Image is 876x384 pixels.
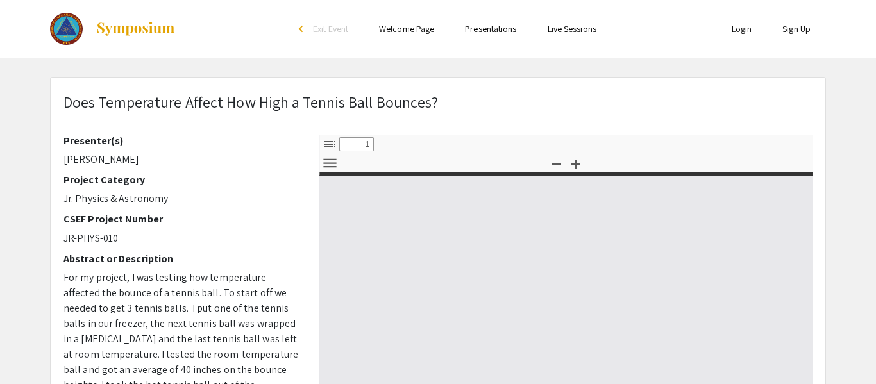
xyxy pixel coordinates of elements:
a: Live Sessions [548,23,596,35]
button: Zoom In [565,154,587,172]
a: Sign Up [782,23,811,35]
button: Zoom Out [546,154,568,172]
a: Welcome Page [379,23,434,35]
p: Does Temperature Affect How High a Tennis Ball Bounces? [63,90,439,113]
span: Exit Event [313,23,348,35]
p: [PERSON_NAME] [63,152,300,167]
div: arrow_back_ios [299,25,307,33]
img: The 2023 Colorado Science & Engineering Fair [50,13,83,45]
input: Page [339,137,374,151]
button: Tools [319,154,341,172]
h2: Presenter(s) [63,135,300,147]
iframe: Chat [821,326,866,374]
a: Login [732,23,752,35]
a: Presentations [465,23,516,35]
button: Toggle Sidebar [319,135,341,153]
h2: Abstract or Description [63,253,300,265]
a: The 2023 Colorado Science & Engineering Fair [50,13,176,45]
p: Jr. Physics & Astronomy [63,191,300,206]
img: Symposium by ForagerOne [96,21,176,37]
h2: Project Category [63,174,300,186]
h2: CSEF Project Number [63,213,300,225]
p: JR-PHYS-010 [63,231,300,246]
